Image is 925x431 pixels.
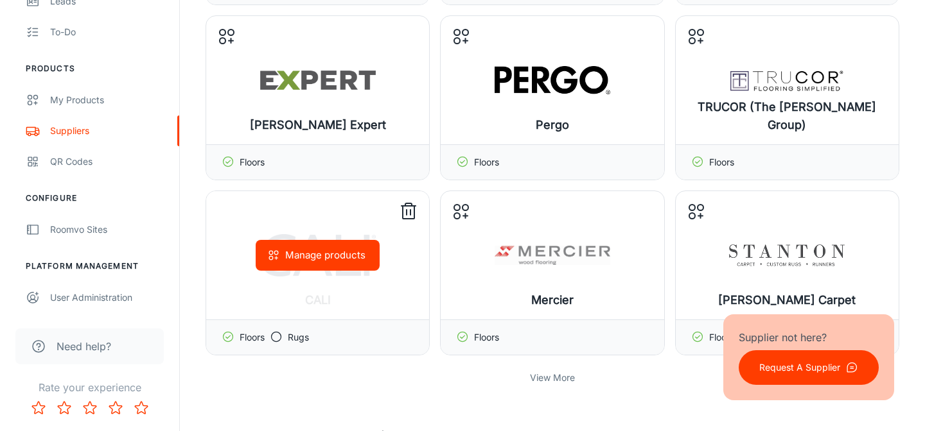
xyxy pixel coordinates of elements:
p: Floors [709,155,734,169]
div: To-do [50,25,166,39]
button: Rate 2 star [51,395,77,421]
p: Floors [474,330,499,344]
p: Supplier not here? [739,330,879,345]
div: Suppliers [50,124,166,138]
button: Rate 3 star [77,395,103,421]
div: QR Codes [50,155,166,169]
span: Need help? [57,339,111,354]
p: Request A Supplier [759,360,840,375]
p: Floors [474,155,499,169]
p: Floors [240,330,265,344]
p: Rate your experience [10,380,169,395]
button: Rate 4 star [103,395,128,421]
p: Floors [709,330,734,344]
button: Rate 1 star [26,395,51,421]
div: User Administration [50,291,166,305]
div: My Products [50,93,166,107]
p: Rugs [288,330,309,344]
div: Roomvo Sites [50,223,166,237]
button: Request A Supplier [739,350,879,385]
p: View More [530,371,575,385]
button: Rate 5 star [128,395,154,421]
p: Floors [240,155,265,169]
button: Manage products [256,240,380,271]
